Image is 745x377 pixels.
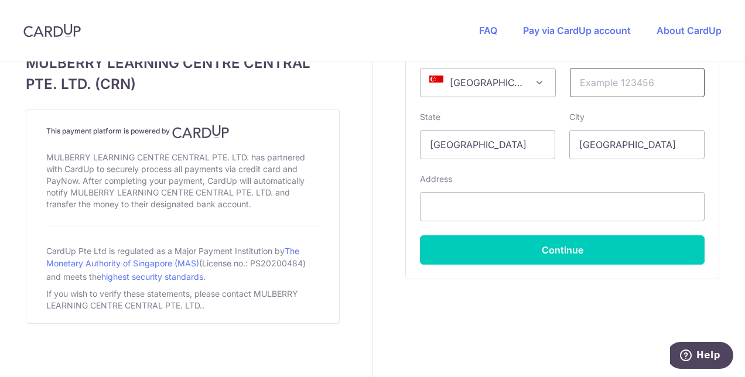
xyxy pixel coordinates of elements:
a: FAQ [479,25,497,36]
label: City [569,111,585,123]
div: CardUp Pte Ltd is regulated as a Major Payment Institution by (License no.: PS20200484) and meets... [46,241,319,286]
span: Singapore [420,68,555,97]
a: About CardUp [657,25,722,36]
span: Singapore [421,68,555,97]
label: Address [420,173,452,185]
span: MULBERRY LEARNING CENTRE CENTRAL PTE. LTD. (CRN) [26,53,340,95]
h4: This payment platform is powered by [46,125,319,139]
label: State [420,111,440,123]
a: Pay via CardUp account [523,25,631,36]
iframe: Opens a widget where you can find more information [670,342,733,371]
div: If you wish to verify these statements, please contact MULBERRY LEARNING CENTRE CENTRAL PTE. LTD.. [46,286,319,314]
input: Example 123456 [570,68,705,97]
img: CardUp [23,23,81,37]
button: Continue [420,235,705,265]
div: MULBERRY LEARNING CENTRE CENTRAL PTE. LTD. has partnered with CardUp to securely process all paym... [46,149,319,213]
img: CardUp [172,125,230,139]
a: highest security standards [101,272,203,282]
